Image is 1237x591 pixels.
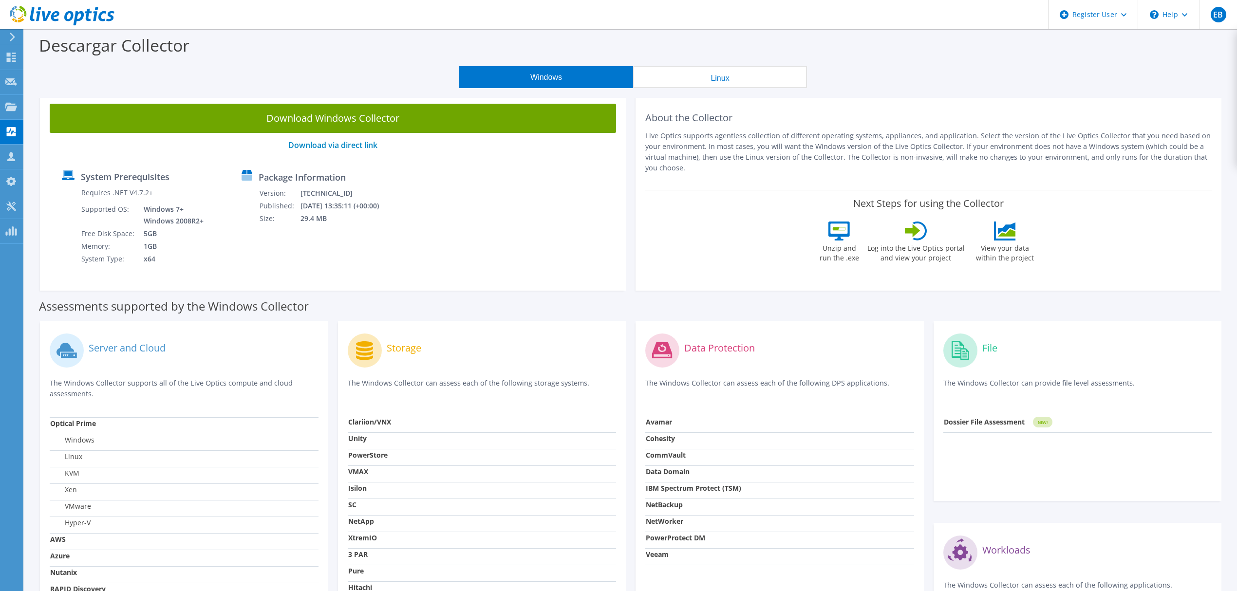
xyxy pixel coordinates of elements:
[982,343,997,353] label: File
[39,34,189,56] label: Descargar Collector
[136,240,206,253] td: 1GB
[944,417,1025,426] strong: Dossier File Assessment
[646,434,675,443] strong: Cohesity
[970,240,1040,263] label: View your data within the project
[348,517,374,526] strong: NetApp
[259,172,346,182] label: Package Information
[50,535,66,544] strong: AWS
[348,450,388,460] strong: PowerStore
[50,452,82,462] label: Linux
[259,200,300,212] td: Published:
[646,450,686,460] strong: CommVault
[81,240,136,253] td: Memory:
[259,212,300,225] td: Size:
[50,485,77,495] label: Xen
[646,550,669,559] strong: Veeam
[645,130,1212,173] p: Live Optics supports agentless collection of different operating systems, appliances, and applica...
[136,203,206,227] td: Windows 7+ Windows 2008R2+
[348,550,368,559] strong: 3 PAR
[348,500,356,509] strong: SC
[645,112,1212,124] h2: About the Collector
[39,301,309,311] label: Assessments supported by the Windows Collector
[50,518,91,528] label: Hyper-V
[50,551,70,560] strong: Azure
[300,200,392,212] td: [DATE] 13:35:11 (+00:00)
[817,240,862,263] label: Unzip and run the .exe
[89,343,166,353] label: Server and Cloud
[50,419,96,428] strong: Optical Prime
[633,66,807,88] button: Linux
[50,104,616,133] a: Download Windows Collector
[348,566,364,575] strong: Pure
[136,253,206,265] td: x64
[348,483,367,493] strong: Isilon
[348,533,377,542] strong: XtremIO
[646,500,683,509] strong: NetBackup
[50,468,79,478] label: KVM
[459,66,633,88] button: Windows
[943,378,1212,398] p: The Windows Collector can provide file level assessments.
[387,343,421,353] label: Storage
[81,227,136,240] td: Free Disk Space:
[1037,420,1047,425] tspan: NEW!
[300,187,392,200] td: [TECHNICAL_ID]
[81,188,153,198] label: Requires .NET V4.7.2+
[348,434,367,443] strong: Unity
[646,483,741,493] strong: IBM Spectrum Protect (TSM)
[288,140,377,150] a: Download via direct link
[646,417,672,426] strong: Avamar
[259,187,300,200] td: Version:
[867,240,965,263] label: Log into the Live Optics portal and view your project
[300,212,392,225] td: 29.4 MB
[50,568,77,577] strong: Nutanix
[982,545,1031,555] label: Workloads
[348,467,368,476] strong: VMAX
[348,378,617,398] p: The Windows Collector can assess each of the following storage systems.
[853,198,1004,209] label: Next Steps for using the Collector
[646,517,683,526] strong: NetWorker
[50,501,91,511] label: VMware
[50,378,319,399] p: The Windows Collector supports all of the Live Optics compute and cloud assessments.
[1211,7,1226,22] span: EB
[81,203,136,227] td: Supported OS:
[646,467,690,476] strong: Data Domain
[1150,10,1159,19] svg: \n
[81,253,136,265] td: System Type:
[50,435,94,445] label: Windows
[684,343,755,353] label: Data Protection
[348,417,391,426] strong: Clariion/VNX
[645,378,914,398] p: The Windows Collector can assess each of the following DPS applications.
[81,172,169,182] label: System Prerequisites
[646,533,705,542] strong: PowerProtect DM
[136,227,206,240] td: 5GB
